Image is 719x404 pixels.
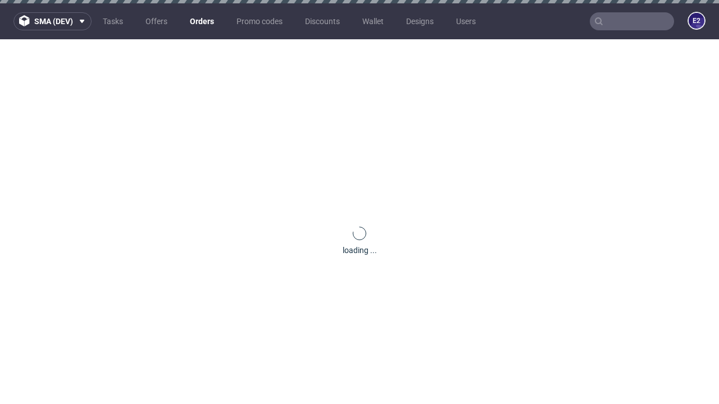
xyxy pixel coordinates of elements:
[183,12,221,30] a: Orders
[356,12,390,30] a: Wallet
[96,12,130,30] a: Tasks
[449,12,483,30] a: Users
[13,12,92,30] button: sma (dev)
[230,12,289,30] a: Promo codes
[399,12,440,30] a: Designs
[298,12,347,30] a: Discounts
[139,12,174,30] a: Offers
[689,13,704,29] figcaption: e2
[343,245,377,256] div: loading ...
[34,17,73,25] span: sma (dev)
